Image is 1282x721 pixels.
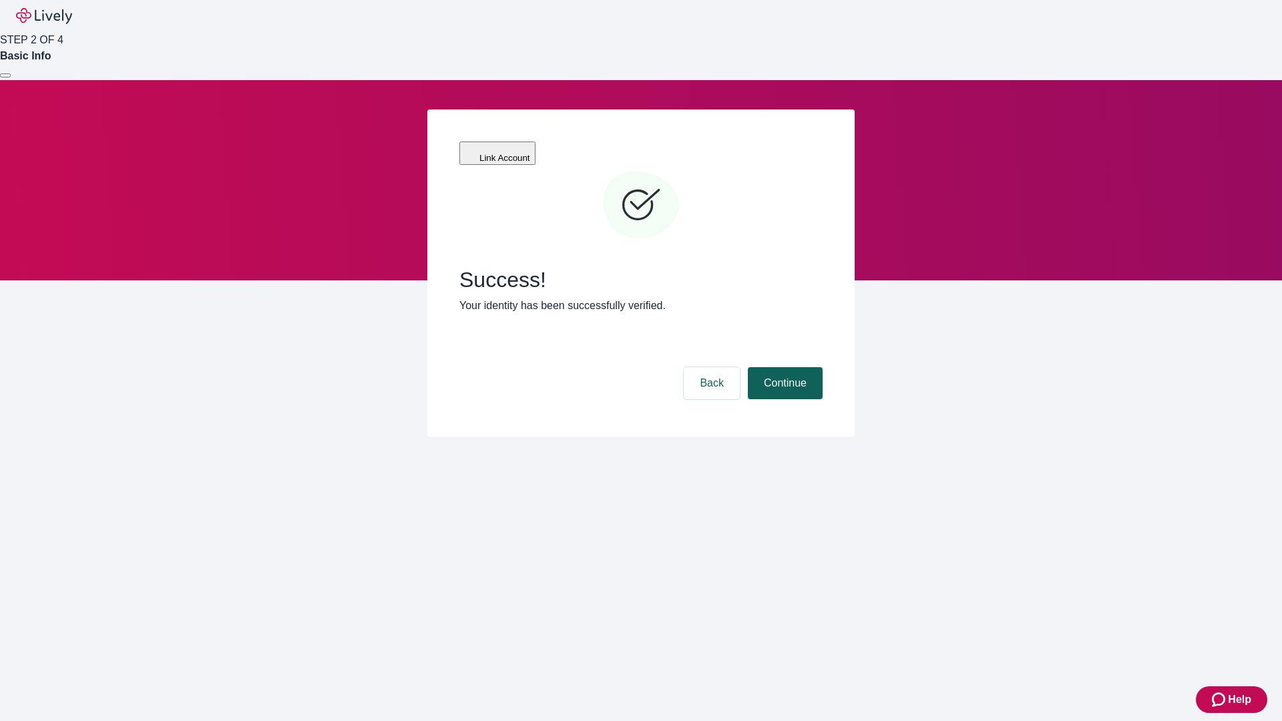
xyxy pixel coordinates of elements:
span: Help [1228,692,1251,708]
span: Success! [459,267,823,292]
button: Back [684,367,740,399]
svg: Checkmark icon [601,166,681,246]
img: Lively [16,8,72,24]
button: Zendesk support iconHelp [1196,686,1267,713]
button: Link Account [459,142,536,165]
button: Continue [748,367,823,399]
svg: Zendesk support icon [1212,692,1228,708]
p: Your identity has been successfully verified. [459,298,823,314]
